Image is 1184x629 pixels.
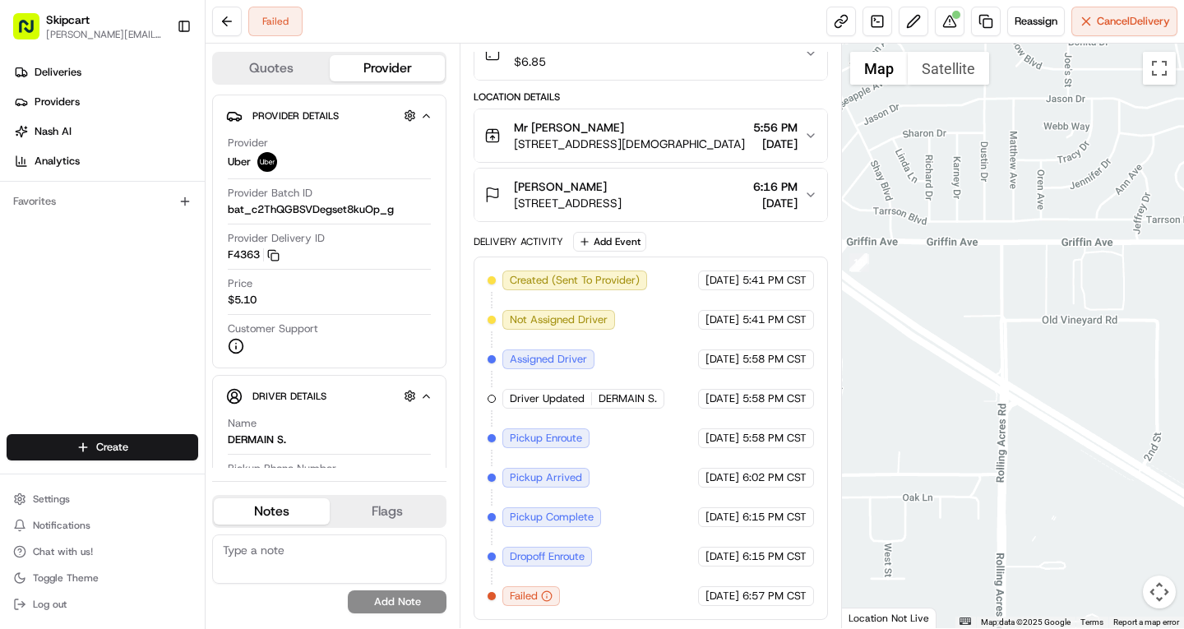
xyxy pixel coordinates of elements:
[742,431,807,446] span: 5:58 PM CST
[7,540,198,563] button: Chat with us!
[228,186,312,201] span: Provider Batch ID
[16,157,46,187] img: 1736555255976-a54dd68f-1ca7-489b-9aae-adbdc363a1c4
[705,352,739,367] span: [DATE]
[1113,617,1179,627] a: Report a map error
[510,391,585,406] span: Driver Updated
[155,238,264,255] span: API Documentation
[7,488,198,511] button: Settings
[742,470,807,485] span: 6:02 PM CST
[510,431,582,446] span: Pickup Enroute
[7,434,198,460] button: Create
[851,254,869,272] div: 10
[228,321,318,336] span: Customer Support
[33,519,90,532] span: Notifications
[742,273,807,288] span: 5:41 PM CST
[1007,7,1065,36] button: Reassign
[132,232,271,261] a: 💻API Documentation
[16,66,299,92] p: Welcome 👋
[573,232,646,252] button: Add Event
[514,53,546,70] span: $6.85
[1143,576,1176,608] button: Map camera controls
[7,567,198,590] button: Toggle Theme
[753,119,798,136] span: 5:56 PM
[474,235,563,248] div: Delivery Activity
[742,549,807,564] span: 6:15 PM CST
[705,510,739,525] span: [DATE]
[33,571,99,585] span: Toggle Theme
[846,607,900,628] img: Google
[330,498,446,525] button: Flags
[116,278,199,291] a: Powered byPylon
[514,119,624,136] span: Mr [PERSON_NAME]
[228,461,336,476] span: Pickup Phone Number
[280,162,299,182] button: Start new chat
[164,279,199,291] span: Pylon
[510,470,582,485] span: Pickup Arrived
[981,617,1071,627] span: Map data ©2025 Google
[46,28,164,41] button: [PERSON_NAME][EMAIL_ADDRESS][PERSON_NAME][DOMAIN_NAME]
[705,273,739,288] span: [DATE]
[742,589,807,604] span: 6:57 PM CST
[705,549,739,564] span: [DATE]
[214,498,330,525] button: Notes
[257,152,277,172] img: uber-new-logo.jpeg
[228,293,257,308] span: $5.10
[846,607,900,628] a: Open this area in Google Maps (opens a new window)
[56,157,270,173] div: Start new chat
[7,514,198,537] button: Notifications
[1097,14,1170,29] span: Cancel Delivery
[46,12,90,28] button: Skipcart
[56,173,208,187] div: We're available if you need us!
[10,232,132,261] a: 📗Knowledge Base
[228,136,268,150] span: Provider
[474,90,827,104] div: Location Details
[510,589,538,604] span: Failed
[842,608,937,628] div: Location Not Live
[908,52,989,85] button: Show satellite imagery
[705,312,739,327] span: [DATE]
[705,589,739,604] span: [DATE]
[1071,7,1177,36] button: CancelDelivery
[514,195,622,211] span: [STREET_ADDRESS]
[7,148,205,174] a: Analytics
[850,52,908,85] button: Show street map
[474,169,826,221] button: [PERSON_NAME][STREET_ADDRESS]6:16 PM[DATE]
[7,188,198,215] div: Favorites
[514,178,607,195] span: [PERSON_NAME]
[514,136,745,152] span: [STREET_ADDRESS][DEMOGRAPHIC_DATA]
[35,65,81,80] span: Deliveries
[753,178,798,195] span: 6:16 PM
[228,231,325,246] span: Provider Delivery ID
[1080,617,1103,627] a: Terms
[960,617,971,625] button: Keyboard shortcuts
[510,549,585,564] span: Dropoff Enroute
[7,118,205,145] a: Nash AI
[705,470,739,485] span: [DATE]
[35,95,80,109] span: Providers
[7,593,198,616] button: Log out
[33,493,70,506] span: Settings
[705,431,739,446] span: [DATE]
[705,391,739,406] span: [DATE]
[330,55,446,81] button: Provider
[228,432,286,447] div: DERMAIN S.
[474,27,826,80] button: N/A$6.85
[742,352,807,367] span: 5:58 PM CST
[228,247,280,262] button: F4363
[43,106,271,123] input: Clear
[510,352,587,367] span: Assigned Driver
[742,510,807,525] span: 6:15 PM CST
[599,391,657,406] span: DERMAIN S.
[510,510,594,525] span: Pickup Complete
[742,391,807,406] span: 5:58 PM CST
[510,312,608,327] span: Not Assigned Driver
[252,109,339,123] span: Provider Details
[7,89,205,115] a: Providers
[753,136,798,152] span: [DATE]
[96,440,128,455] span: Create
[226,102,432,129] button: Provider Details
[1015,14,1057,29] span: Reassign
[7,59,205,86] a: Deliveries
